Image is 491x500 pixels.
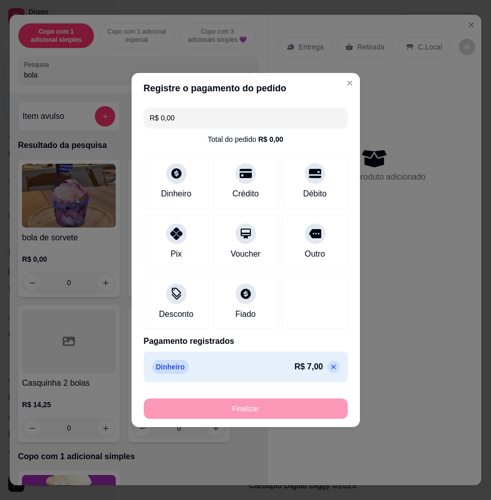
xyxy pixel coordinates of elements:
[235,308,255,320] div: Fiado
[152,360,189,374] p: Dinheiro
[144,335,348,347] p: Pagamento registrados
[304,248,325,260] div: Outro
[161,188,192,200] div: Dinheiro
[303,188,326,200] div: Débito
[132,73,360,104] header: Registre o pagamento do pedido
[342,75,358,91] button: Close
[232,188,259,200] div: Crédito
[294,361,323,373] p: R$ 7,00
[208,134,283,144] div: Total do pedido
[230,248,261,260] div: Voucher
[170,248,182,260] div: Pix
[159,308,194,320] div: Desconto
[150,108,342,128] input: Ex.: hambúrguer de cordeiro
[258,134,283,144] div: R$ 0,00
